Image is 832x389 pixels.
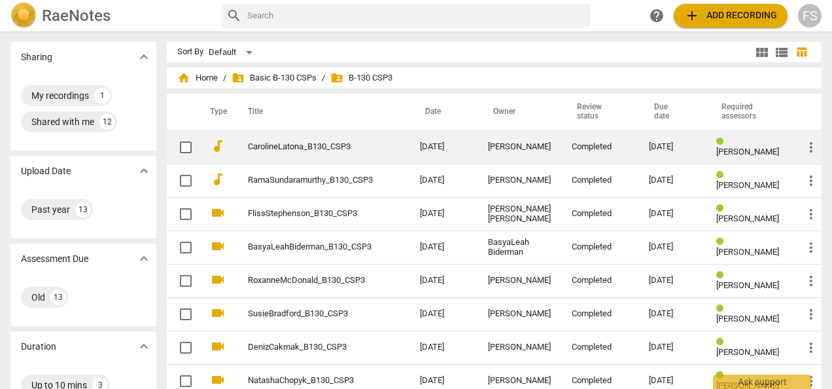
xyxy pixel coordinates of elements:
[716,280,779,290] span: [PERSON_NAME]
[488,176,551,185] div: [PERSON_NAME]
[31,203,70,216] div: Past year
[572,276,628,286] div: Completed
[209,42,257,63] div: Default
[795,46,808,58] span: table_chart
[248,142,373,152] a: CarolineLatona_B130_CSP3
[248,176,373,185] a: RamaSundaramurthy_B130_CSP3
[409,130,477,164] td: [DATE]
[31,291,45,304] div: Old
[716,180,779,190] span: [PERSON_NAME]
[134,337,154,356] button: Show more
[75,202,91,217] div: 13
[752,43,772,62] button: Tile view
[31,89,89,102] div: My recordings
[210,372,226,388] span: videocam
[649,209,695,219] div: [DATE]
[716,371,729,380] span: Review status: completed
[803,340,819,356] span: more_vert
[21,252,88,266] p: Assessment Due
[561,94,638,130] th: Review status
[716,337,729,347] span: Review status: completed
[716,147,779,157] span: [PERSON_NAME]
[232,94,409,130] th: Title
[716,213,779,223] span: [PERSON_NAME]
[572,142,628,152] div: Completed
[134,47,154,67] button: Show more
[649,176,695,185] div: [DATE]
[488,238,551,257] div: BasyaLeah Biderman
[409,331,477,364] td: [DATE]
[638,94,706,130] th: Due date
[10,3,37,29] img: Logo
[136,49,152,65] span: expand_more
[798,4,822,28] button: FS
[50,289,66,305] div: 13
[488,142,551,152] div: [PERSON_NAME]
[803,139,819,155] span: more_vert
[649,343,695,352] div: [DATE]
[716,137,729,147] span: Review status: completed
[94,88,110,103] div: 1
[134,161,154,181] button: Show more
[409,197,477,231] td: [DATE]
[248,209,373,219] a: FlissStephenson_B130_CSP3
[772,43,791,62] button: List view
[247,5,585,26] input: Search
[10,3,211,29] a: LogoRaeNotes
[706,94,793,130] th: Required assessors
[21,50,52,64] p: Sharing
[803,173,819,189] span: more_vert
[774,45,789,60] span: view_list
[210,172,226,187] span: audiotrack
[210,138,226,154] span: audiotrack
[645,4,668,28] a: Help
[477,94,561,130] th: Owner
[716,347,779,357] span: [PERSON_NAME]
[684,8,700,24] span: add
[409,94,477,130] th: Date
[232,71,245,84] span: folder_shared
[136,251,152,267] span: expand_more
[649,242,695,252] div: [DATE]
[199,94,232,130] th: Type
[716,247,779,257] span: [PERSON_NAME]
[803,206,819,222] span: more_vert
[177,71,190,84] span: home
[488,343,551,352] div: [PERSON_NAME]
[649,8,665,24] span: help
[223,73,226,83] span: /
[716,204,729,213] span: Review status: completed
[21,164,71,178] p: Upload Date
[409,297,477,331] td: [DATE]
[99,114,115,130] div: 12
[248,343,373,352] a: DenizCakmak_B130_CSP3
[42,7,111,25] h2: RaeNotes
[134,249,154,269] button: Show more
[210,339,226,354] span: videocam
[21,340,56,354] p: Duration
[649,376,695,386] div: [DATE]
[649,142,695,152] div: [DATE]
[649,276,695,286] div: [DATE]
[572,343,628,352] div: Completed
[649,309,695,319] div: [DATE]
[716,304,729,314] span: Review status: completed
[226,8,242,24] span: search
[210,205,226,221] span: videocam
[716,314,779,324] span: [PERSON_NAME]
[803,306,819,322] span: more_vert
[409,164,477,197] td: [DATE]
[803,273,819,289] span: more_vert
[177,47,203,57] div: Sort By
[136,163,152,179] span: expand_more
[409,264,477,297] td: [DATE]
[716,237,729,247] span: Review status: completed
[409,231,477,264] td: [DATE]
[716,270,729,280] span: Review status: completed
[488,376,551,386] div: [PERSON_NAME]
[674,4,788,28] button: Upload
[803,373,819,389] span: more_vert
[713,375,811,389] div: Ask support
[210,238,226,254] span: videocam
